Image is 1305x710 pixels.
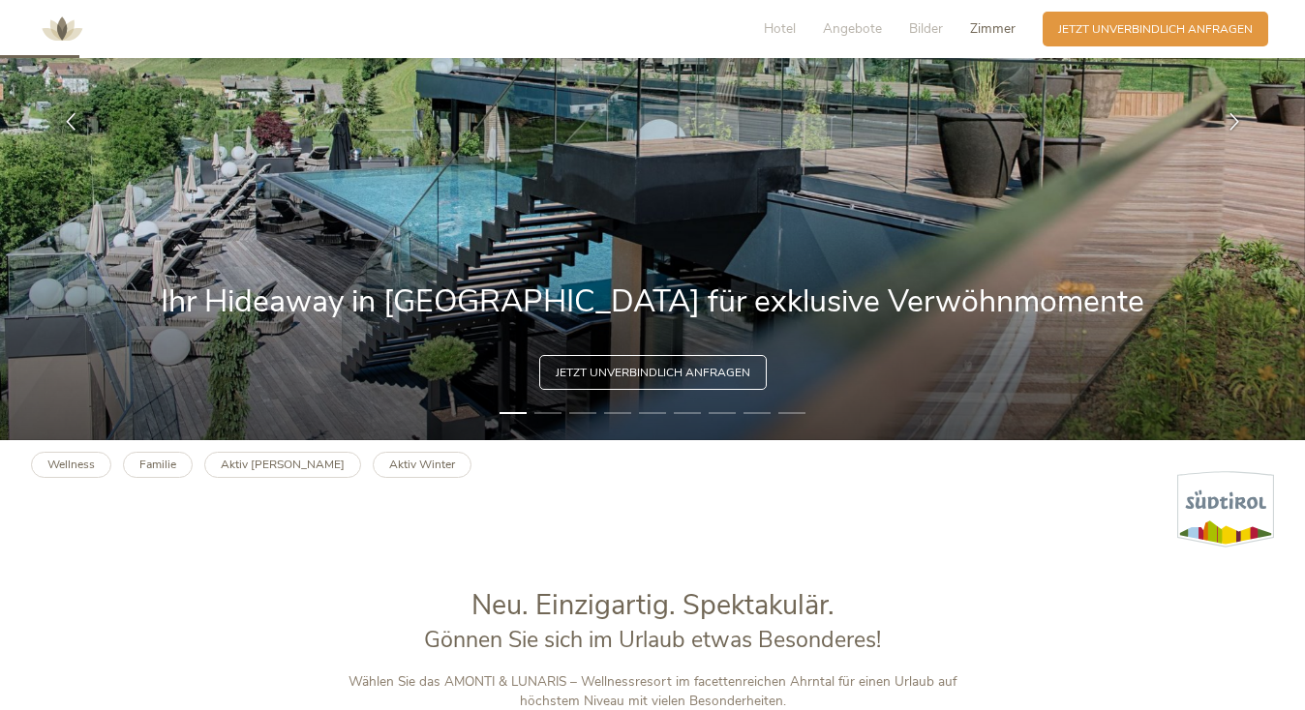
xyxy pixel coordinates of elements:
[31,452,111,478] a: Wellness
[1058,21,1253,38] span: Jetzt unverbindlich anfragen
[33,23,91,34] a: AMONTI & LUNARIS Wellnessresort
[556,365,750,381] span: Jetzt unverbindlich anfragen
[123,452,193,478] a: Familie
[221,457,345,472] b: Aktiv [PERSON_NAME]
[1177,471,1274,547] img: Südtirol
[139,457,176,472] b: Familie
[970,19,1016,38] span: Zimmer
[47,457,95,472] b: Wellness
[389,457,455,472] b: Aktiv Winter
[471,586,835,624] span: Neu. Einzigartig. Spektakulär.
[909,19,943,38] span: Bilder
[424,625,881,655] span: Gönnen Sie sich im Urlaub etwas Besonderes!
[373,452,471,478] a: Aktiv Winter
[764,19,796,38] span: Hotel
[823,19,882,38] span: Angebote
[204,452,361,478] a: Aktiv [PERSON_NAME]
